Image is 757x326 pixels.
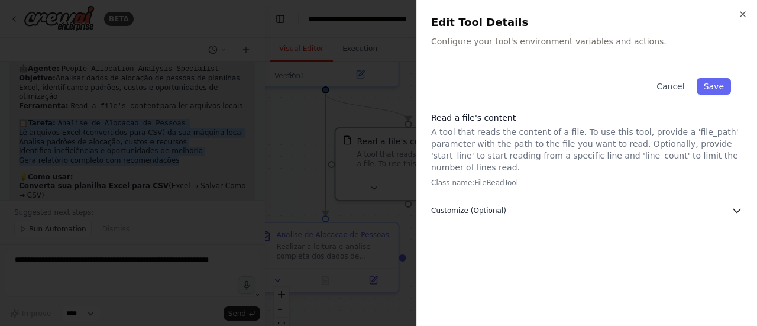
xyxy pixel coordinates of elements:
span: Customize (Optional) [431,206,506,215]
p: Configure your tool's environment variables and actions. [431,35,743,47]
p: A tool that reads the content of a file. To use this tool, provide a 'file_path' parameter with t... [431,126,743,173]
h2: Edit Tool Details [431,14,743,31]
p: Class name: FileReadTool [431,178,743,188]
h3: Read a file's content [431,112,743,124]
button: Customize (Optional) [431,205,743,217]
button: Save [697,78,731,95]
button: Cancel [649,78,691,95]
